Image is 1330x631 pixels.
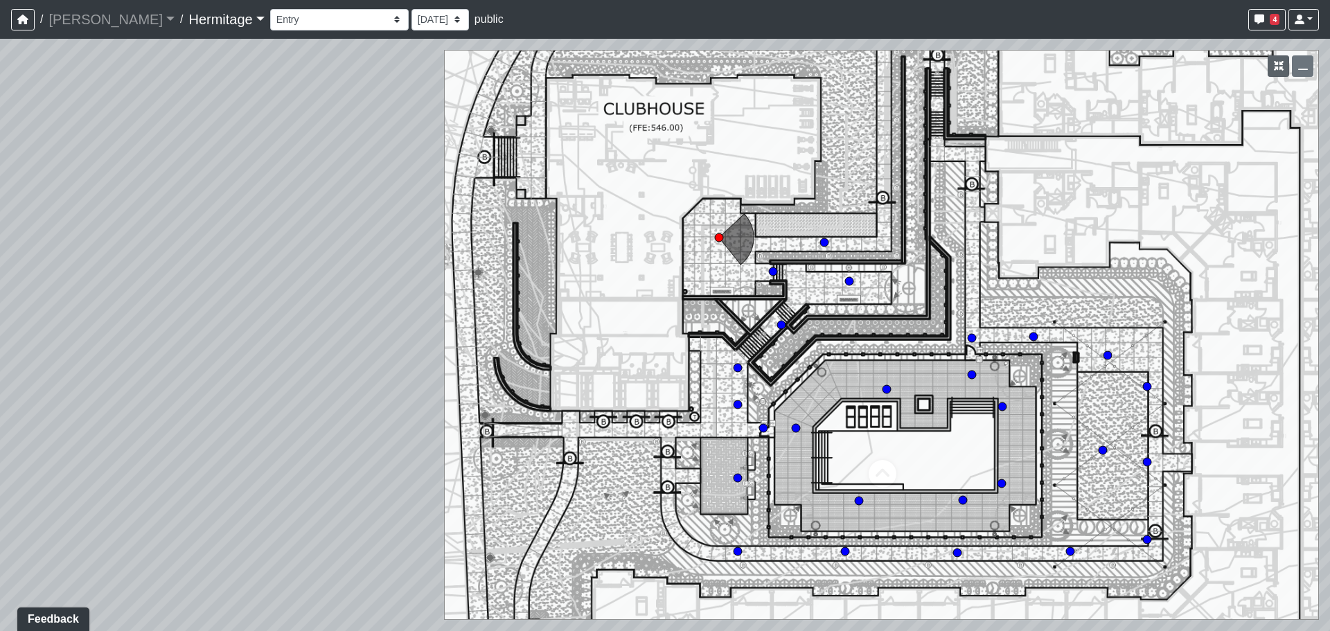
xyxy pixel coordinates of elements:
[48,6,175,33] a: [PERSON_NAME]
[188,6,264,33] a: Hermitage
[175,6,188,33] span: /
[1270,14,1279,25] span: 4
[10,603,92,631] iframe: Ybug feedback widget
[35,6,48,33] span: /
[475,13,504,25] span: public
[1248,9,1286,30] button: 4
